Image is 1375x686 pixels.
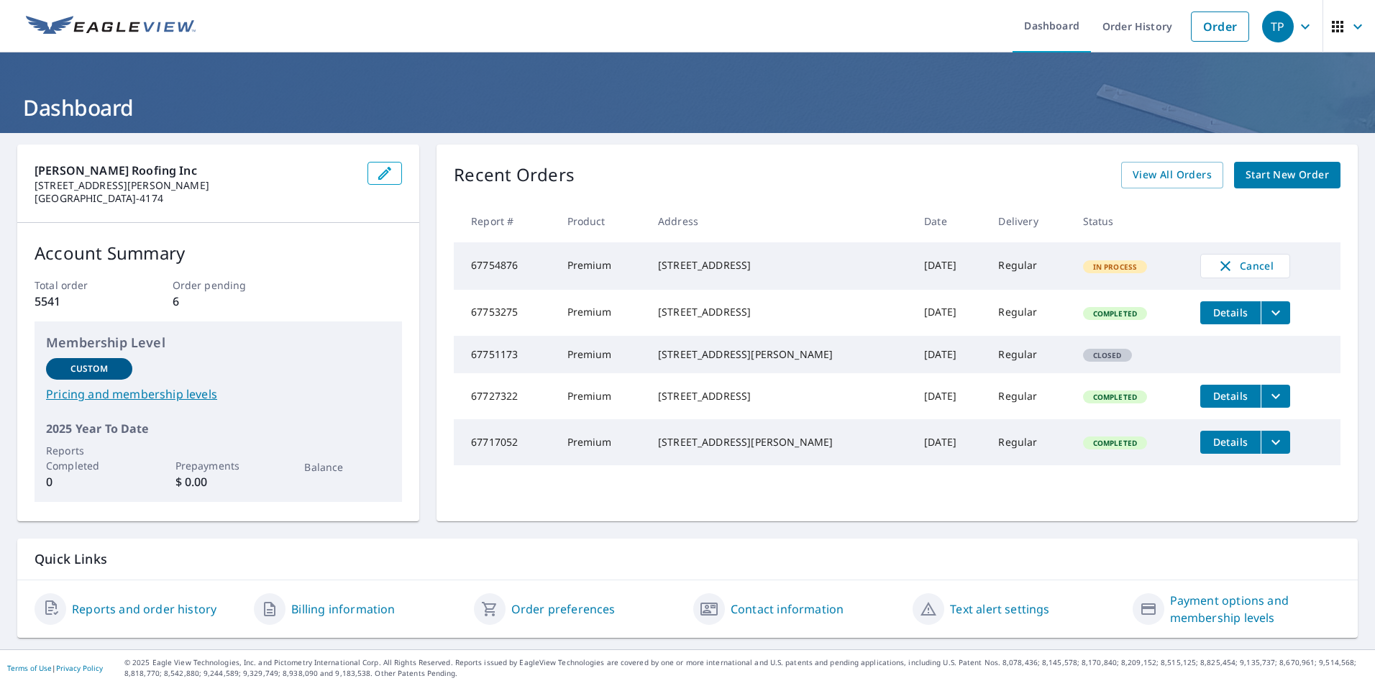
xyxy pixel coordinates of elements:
th: Product [556,200,647,242]
a: View All Orders [1121,162,1223,188]
div: [STREET_ADDRESS] [658,258,901,273]
td: [DATE] [913,336,987,373]
span: Start New Order [1246,166,1329,184]
div: [STREET_ADDRESS] [658,389,901,403]
p: [STREET_ADDRESS][PERSON_NAME] [35,179,356,192]
td: Premium [556,419,647,465]
span: Details [1209,306,1252,319]
span: Details [1209,435,1252,449]
a: Terms of Use [7,663,52,673]
p: Account Summary [35,240,402,266]
td: Premium [556,290,647,336]
td: Premium [556,336,647,373]
a: Text alert settings [950,600,1049,618]
p: Membership Level [46,333,390,352]
p: © 2025 Eagle View Technologies, Inc. and Pictometry International Corp. All Rights Reserved. Repo... [124,657,1368,679]
div: [STREET_ADDRESS][PERSON_NAME] [658,435,901,449]
p: Prepayments [175,458,262,473]
a: Order preferences [511,600,616,618]
th: Address [647,200,913,242]
td: [DATE] [913,419,987,465]
span: Completed [1084,308,1146,319]
p: 5541 [35,293,127,310]
p: $ 0.00 [175,473,262,490]
td: Premium [556,242,647,290]
td: Regular [987,419,1071,465]
span: Closed [1084,350,1130,360]
p: 0 [46,473,132,490]
a: Payment options and membership levels [1170,592,1340,626]
span: Details [1209,389,1252,403]
span: View All Orders [1133,166,1212,184]
span: Completed [1084,392,1146,402]
a: Contact information [731,600,844,618]
div: [STREET_ADDRESS] [658,305,901,319]
p: | [7,664,103,672]
p: [PERSON_NAME] Roofing inc [35,162,356,179]
p: 6 [173,293,265,310]
td: Premium [556,373,647,419]
td: [DATE] [913,290,987,336]
td: Regular [987,336,1071,373]
td: [DATE] [913,242,987,290]
th: Delivery [987,200,1071,242]
td: 67717052 [454,419,555,465]
p: Recent Orders [454,162,575,188]
th: Report # [454,200,555,242]
td: Regular [987,242,1071,290]
button: detailsBtn-67727322 [1200,385,1261,408]
td: [DATE] [913,373,987,419]
p: [GEOGRAPHIC_DATA]-4174 [35,192,356,205]
p: Custom [70,362,108,375]
td: Regular [987,290,1071,336]
a: Billing information [291,600,395,618]
a: Start New Order [1234,162,1340,188]
h1: Dashboard [17,93,1358,122]
a: Reports and order history [72,600,216,618]
button: Cancel [1200,254,1290,278]
p: 2025 Year To Date [46,420,390,437]
p: Reports Completed [46,443,132,473]
td: 67751173 [454,336,555,373]
td: 67753275 [454,290,555,336]
button: filesDropdownBtn-67753275 [1261,301,1290,324]
div: TP [1262,11,1294,42]
button: filesDropdownBtn-67717052 [1261,431,1290,454]
a: Pricing and membership levels [46,385,390,403]
img: EV Logo [26,16,196,37]
div: [STREET_ADDRESS][PERSON_NAME] [658,347,901,362]
p: Quick Links [35,550,1340,568]
span: In Process [1084,262,1146,272]
p: Balance [304,459,390,475]
td: Regular [987,373,1071,419]
span: Completed [1084,438,1146,448]
p: Total order [35,278,127,293]
th: Status [1072,200,1189,242]
td: 67727322 [454,373,555,419]
a: Order [1191,12,1249,42]
th: Date [913,200,987,242]
button: filesDropdownBtn-67727322 [1261,385,1290,408]
button: detailsBtn-67717052 [1200,431,1261,454]
td: 67754876 [454,242,555,290]
button: detailsBtn-67753275 [1200,301,1261,324]
a: Privacy Policy [56,663,103,673]
p: Order pending [173,278,265,293]
span: Cancel [1215,257,1275,275]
